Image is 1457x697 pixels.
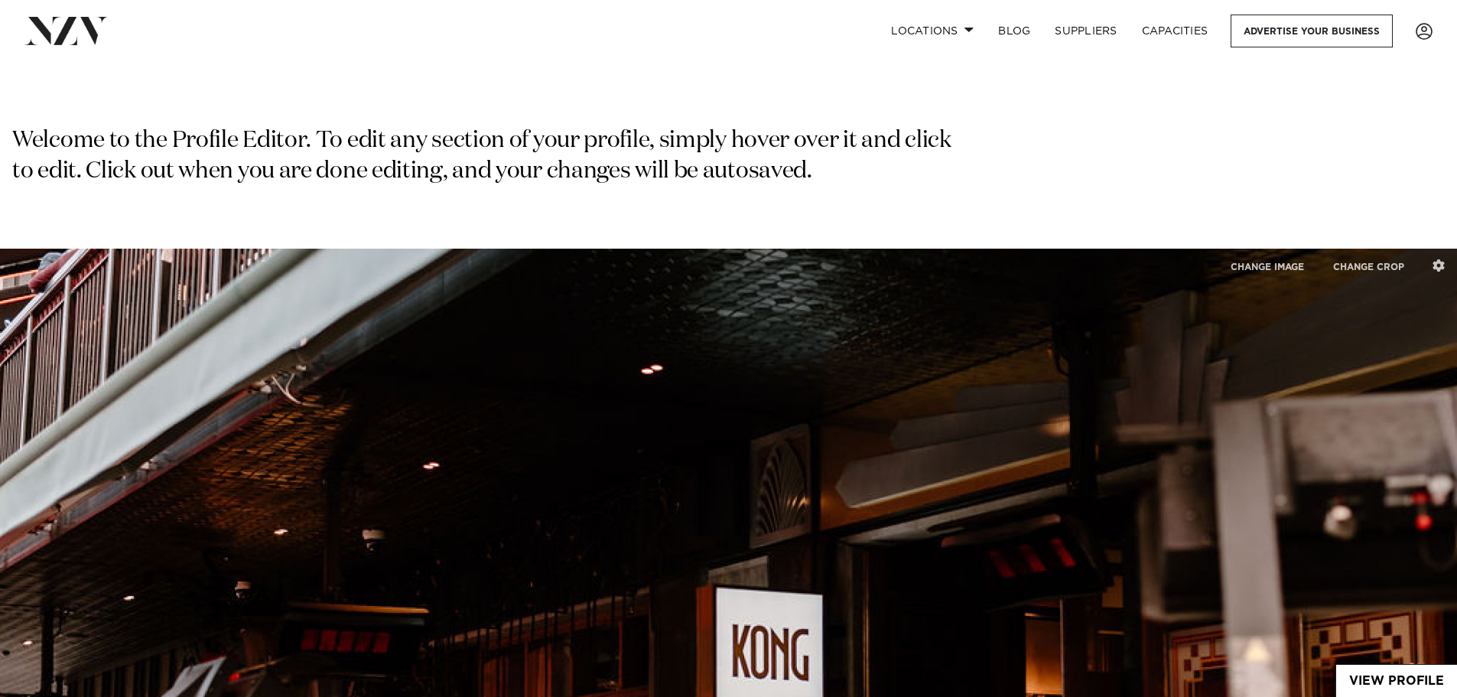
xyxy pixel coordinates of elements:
[1218,250,1317,283] button: CHANGE IMAGE
[1130,15,1221,47] a: Capacities
[986,15,1042,47] a: BLOG
[1231,15,1393,47] a: Advertise your business
[879,15,986,47] a: Locations
[24,17,108,44] img: nzv-logo.png
[1336,665,1457,697] a: View Profile
[12,126,958,187] p: Welcome to the Profile Editor. To edit any section of your profile, simply hover over it and clic...
[1320,250,1417,283] button: CHANGE CROP
[1042,15,1129,47] a: SUPPLIERS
